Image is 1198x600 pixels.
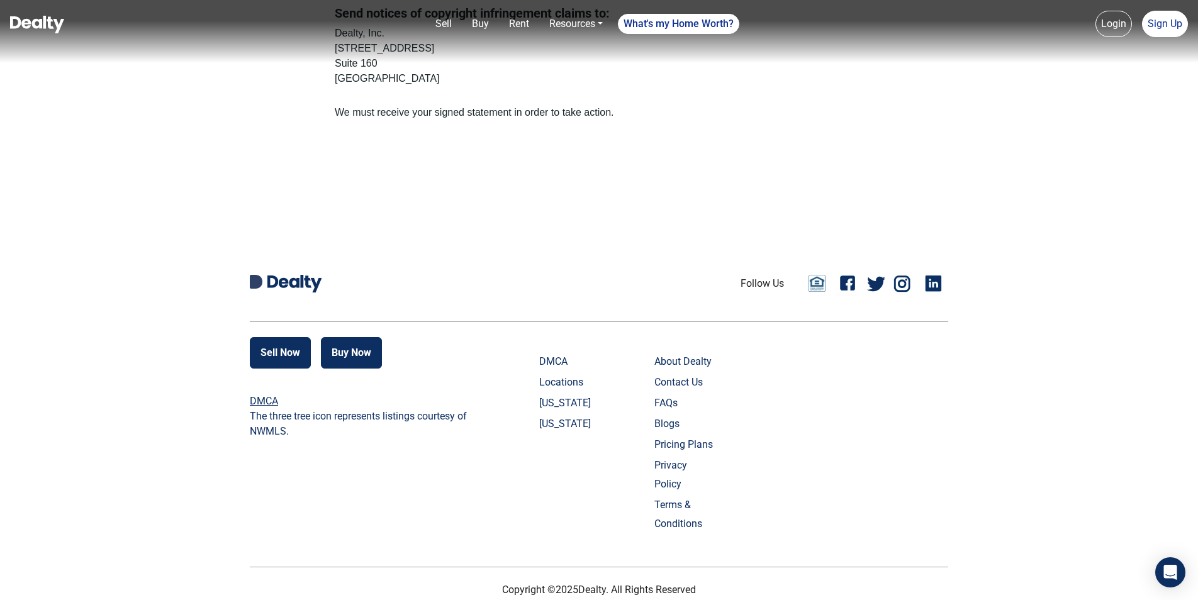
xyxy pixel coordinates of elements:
img: Dealty D [250,275,262,289]
a: About Dealty [654,352,717,371]
li: Follow Us [741,276,784,291]
img: Dealty - Buy, Sell & Rent Homes [10,16,64,33]
img: Dealty [267,275,322,292]
a: Email [804,274,829,293]
p: We must receive your signed statement in order to take action. [335,105,863,120]
a: Login [1095,11,1132,37]
a: Sell [430,11,457,36]
a: Instagram [892,271,917,296]
a: Facebook [836,271,861,296]
a: Linkedin [923,271,948,296]
a: Blogs [654,414,717,433]
button: Buy Now [321,337,382,369]
a: DMCA [250,395,278,407]
a: Twitter [867,271,885,296]
a: Locations [539,373,602,392]
a: Buy [467,11,494,36]
a: FAQs [654,394,717,413]
a: Pricing Plans [654,435,717,454]
a: Privacy Policy [654,456,717,494]
a: [US_STATE] [539,414,602,433]
a: Sign Up [1142,11,1188,37]
a: Resources [544,11,608,36]
p: Copyright © 2025 Dealty. All Rights Reserved [250,582,948,597]
a: DMCA [539,352,602,371]
a: Terms & Conditions [654,496,717,533]
div: Open Intercom Messenger [1155,557,1185,587]
a: Contact Us [654,373,717,392]
a: [US_STATE] [539,394,602,413]
a: Rent [504,11,534,36]
iframe: BigID CMP Widget [6,562,44,600]
a: What's my Home Worth? [618,14,739,34]
button: Sell Now [250,337,311,369]
p: The three tree icon represents listings courtesy of NWMLS. [250,409,474,439]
